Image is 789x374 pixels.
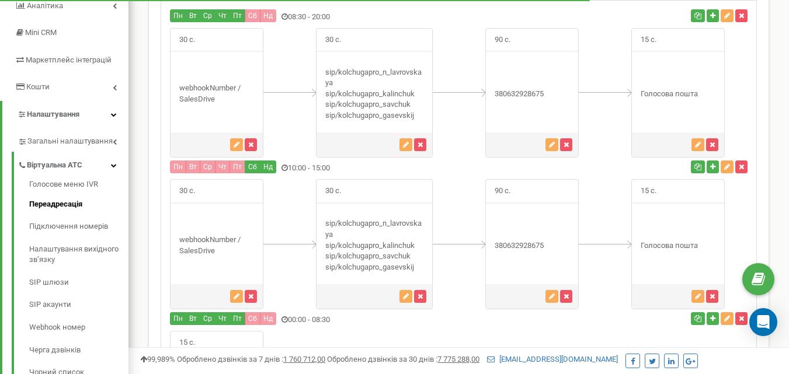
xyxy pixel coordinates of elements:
[317,67,432,121] div: sip/kolchugapro_n_lavrovskaya sip/kolchugapro_kalinchuk sip/kolchugapro_savchuk sip/kolchugapro_g...
[486,29,519,51] span: 90 с.
[200,312,216,325] button: Ср
[245,9,260,22] button: Сб
[215,312,230,325] button: Чт
[29,179,128,193] a: Голосове меню IVR
[486,89,578,100] div: 380632928675
[230,160,245,173] button: Пт
[140,355,175,363] span: 99,989%
[170,312,186,325] button: Пн
[29,238,128,271] a: Налаштування вихідного зв’язку
[161,312,558,328] div: 00:00 - 08:30
[200,160,216,173] button: Ср
[186,9,200,22] button: Вт
[632,89,724,100] div: Голосова пошта
[2,101,128,128] a: Налаштування
[171,180,204,202] span: 30 с.
[171,235,263,256] div: webhookNumber / SalesDrive
[29,193,128,216] a: Переадресація
[260,160,276,173] button: Нд
[29,339,128,362] a: Черга дзвінків
[632,29,665,51] span: 15 с.
[27,1,63,10] span: Аналiтика
[29,215,128,238] a: Підключення номерів
[327,355,479,363] span: Оброблено дзвінків за 30 днів :
[230,9,245,22] button: Пт
[27,110,79,118] span: Налаштування
[18,128,128,152] a: Загальні налаштування
[161,9,558,25] div: 08:30 - 20:00
[487,355,618,363] a: [EMAIL_ADDRESS][DOMAIN_NAME]
[437,355,479,363] u: 7 775 288,00
[27,136,113,147] span: Загальні налаштування
[26,82,50,91] span: Кошти
[27,160,82,171] span: Віртуальна АТС
[317,180,350,202] span: 30 с.
[186,160,200,173] button: Вт
[486,180,519,202] span: 90 с.
[749,308,777,336] div: Open Intercom Messenger
[632,240,724,251] div: Голосова пошта
[177,355,325,363] span: Оброблено дзвінків за 7 днів :
[18,152,128,176] a: Віртуальна АТС
[632,180,665,202] span: 15 с.
[171,29,204,51] span: 30 с.
[200,9,216,22] button: Ср
[230,312,245,325] button: Пт
[170,160,186,173] button: Пн
[260,9,276,22] button: Нд
[486,240,578,251] div: 380632928675
[26,55,112,64] span: Маркетплейс інтеграцій
[186,312,200,325] button: Вт
[25,28,57,37] span: Mini CRM
[170,9,186,22] button: Пн
[29,271,128,294] a: SIP шлюзи
[215,9,230,22] button: Чт
[245,160,260,173] button: Сб
[29,316,128,339] a: Webhook номер
[171,331,204,354] span: 15 с.
[161,160,558,176] div: 10:00 - 15:00
[317,218,432,272] div: sip/kolchugapro_n_lavrovskaya sip/kolchugapro_kalinchuk sip/kolchugapro_savchuk sip/kolchugapro_g...
[29,293,128,316] a: SIP акаунти
[245,312,260,325] button: Сб
[171,83,263,104] div: webhookNumber / SalesDrive
[317,29,350,51] span: 30 с.
[283,355,325,363] u: 1 760 712,00
[260,312,276,325] button: Нд
[215,160,230,173] button: Чт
